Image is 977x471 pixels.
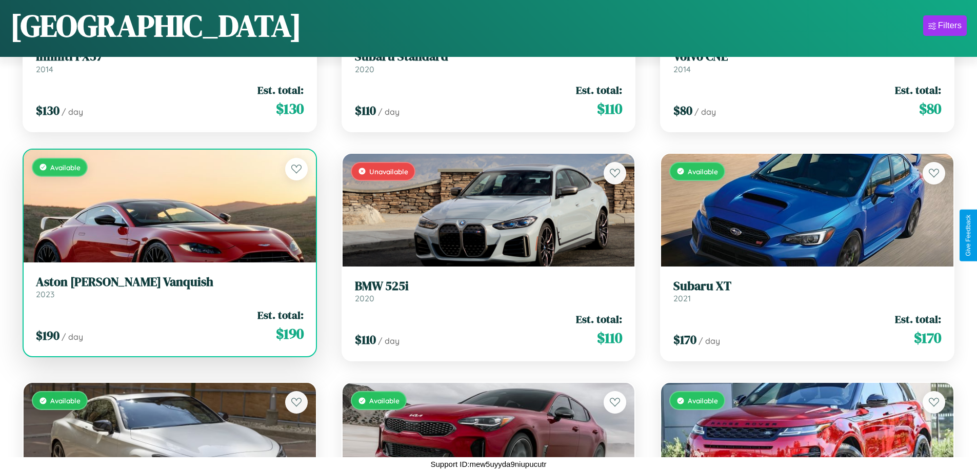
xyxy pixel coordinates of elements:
[36,102,59,119] span: $ 130
[431,457,547,471] p: Support ID: mew5uyyda9niupucutr
[62,332,83,342] span: / day
[688,167,718,176] span: Available
[36,275,304,290] h3: Aston [PERSON_NAME] Vanquish
[50,396,81,405] span: Available
[36,49,304,64] h3: Infiniti FX37
[10,5,302,47] h1: [GEOGRAPHIC_DATA]
[965,215,972,256] div: Give Feedback
[673,64,691,74] span: 2014
[257,83,304,97] span: Est. total:
[597,98,622,119] span: $ 110
[369,396,400,405] span: Available
[938,21,962,31] div: Filters
[276,323,304,344] span: $ 190
[36,289,54,299] span: 2023
[355,102,376,119] span: $ 110
[673,293,691,303] span: 2021
[673,279,941,304] a: Subaru XT2021
[673,49,941,64] h3: Volvo CNE
[919,98,941,119] span: $ 80
[597,327,622,348] span: $ 110
[895,83,941,97] span: Est. total:
[355,64,374,74] span: 2020
[369,167,408,176] span: Unavailable
[576,312,622,326] span: Est. total:
[673,49,941,74] a: Volvo CNE2014
[914,327,941,348] span: $ 170
[355,279,623,304] a: BMW 525i2020
[276,98,304,119] span: $ 130
[673,102,692,119] span: $ 80
[355,331,376,348] span: $ 110
[36,327,59,344] span: $ 190
[895,312,941,326] span: Est. total:
[355,49,623,64] h3: Subaru Standard
[355,293,374,303] span: 2020
[378,107,400,117] span: / day
[257,308,304,322] span: Est. total:
[576,83,622,97] span: Est. total:
[355,279,623,294] h3: BMW 525i
[36,64,53,74] span: 2014
[688,396,718,405] span: Available
[699,336,720,346] span: / day
[673,279,941,294] h3: Subaru XT
[36,275,304,300] a: Aston [PERSON_NAME] Vanquish2023
[694,107,716,117] span: / day
[355,49,623,74] a: Subaru Standard2020
[378,336,400,346] span: / day
[50,163,81,172] span: Available
[62,107,83,117] span: / day
[923,15,967,36] button: Filters
[36,49,304,74] a: Infiniti FX372014
[673,331,696,348] span: $ 170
